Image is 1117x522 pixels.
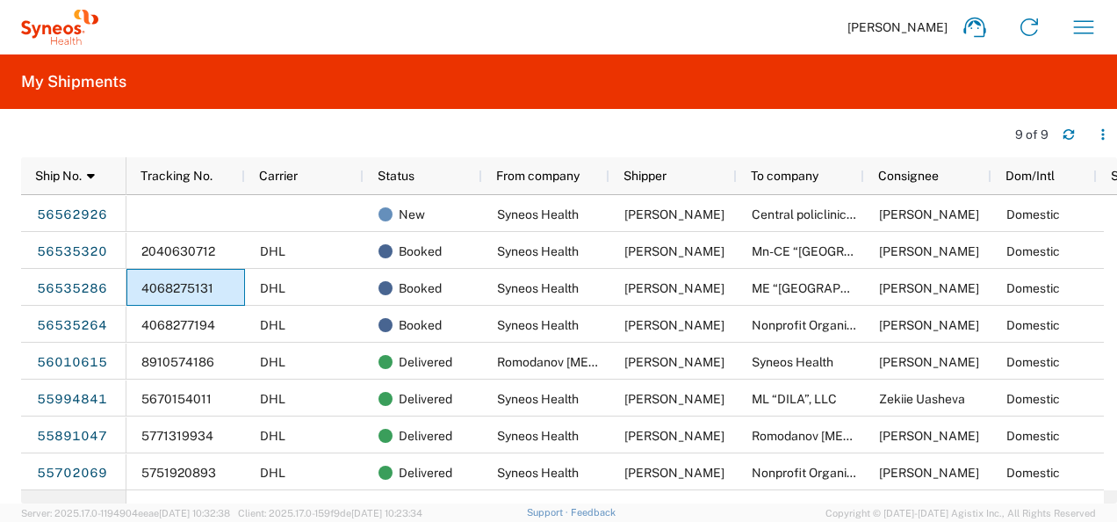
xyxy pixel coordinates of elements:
[21,71,126,92] h2: My Shipments
[879,281,979,295] span: Roksolana Sydor
[527,507,571,518] a: Support
[1006,281,1060,295] span: Domestic
[571,507,616,518] a: Feedback
[260,281,285,295] span: DHL
[878,169,939,183] span: Consignee
[879,207,979,221] span: Elyzaveta Galytska
[260,429,285,443] span: DHL
[497,392,579,406] span: Syneos Health
[399,233,442,270] span: Booked
[36,349,108,377] a: 56010615
[1006,466,1060,480] span: Domestic
[497,244,579,258] span: Syneos Health
[624,281,724,295] span: Tatiana Shumik
[497,466,579,480] span: Syneos Health
[36,275,108,303] a: 56535286
[1006,429,1060,443] span: Domestic
[260,244,285,258] span: DHL
[624,466,724,480] span: Tatiana Shumik
[497,429,579,443] span: Syneos Health
[497,355,1085,369] span: Romodanov Neurosurgery Institute, National Academy of Medical Sciences of Ukraine
[141,429,213,443] span: 5771319934
[624,244,724,258] span: Tatiana Shumik
[260,318,285,332] span: DHL
[399,196,425,233] span: New
[21,508,230,518] span: Server: 2025.17.0-1194904eeae
[879,244,979,258] span: Leonid Chereshniuk
[399,344,452,381] span: Delivered
[624,429,724,443] span: Tatiana Shumik
[399,270,442,307] span: Booked
[752,466,1093,480] span: Nonprofit Organization "National Cancer Institute"
[751,169,818,183] span: To company
[624,207,724,221] span: Tatiana Shumik
[36,238,108,266] a: 56535320
[35,169,82,183] span: Ship No.
[36,460,108,488] a: 55702069
[825,505,1096,521] span: Copyright © [DATE]-[DATE] Agistix Inc., All Rights Reserved
[879,355,979,369] span: Tatiana Shumik
[141,355,214,369] span: 8910574186
[351,508,422,518] span: [DATE] 10:23:34
[260,392,285,406] span: DHL
[752,318,1093,332] span: Nonprofit Organization "National Cancer Institute"
[879,429,979,443] span: Serhii Makeiev
[752,244,947,258] span: Mn-СE “Vinnytsia city clinical hospital #3”
[141,281,213,295] span: 4068275131
[1006,318,1060,332] span: Domestic
[879,318,979,332] span: Daryna Kovpashko
[496,169,580,183] span: From company
[36,312,108,340] a: 56535264
[497,207,579,221] span: Syneos Health
[141,318,215,332] span: 4068277194
[141,466,216,480] span: 5751920893
[624,355,724,369] span: Serhii Makeiev
[1006,244,1060,258] span: Domestic
[879,392,965,406] span: Zekiie Uasheva
[141,392,212,406] span: 5670154011
[399,417,452,454] span: Delivered
[1015,127,1049,142] div: 9 of 9
[36,423,108,451] a: 55891047
[141,244,215,258] span: 2040630712
[260,355,285,369] span: DHL
[399,307,442,344] span: Booked
[238,508,422,518] span: Client: 2025.17.0-159f9de
[259,169,298,183] span: Carrier
[847,19,948,35] span: [PERSON_NAME]
[497,281,579,295] span: Syneos Health
[36,386,108,414] a: 55994841
[624,392,724,406] span: Tatiana Shumik
[623,169,667,183] span: Shipper
[1006,392,1060,406] span: Domestic
[1005,169,1055,183] span: Dom/Intl
[159,508,230,518] span: [DATE] 10:32:38
[752,392,837,406] span: ML “DILA”, LLC
[752,281,1041,295] span: ME “Volyn Regional Clinical Hospital” Volyn Regional Council
[399,454,452,491] span: Delivered
[399,381,452,417] span: Delivered
[378,169,414,183] span: Status
[36,201,108,229] a: 56562926
[879,466,979,480] span: Daryna Kovpashko
[260,466,285,480] span: DHL
[497,318,579,332] span: Syneos Health
[1006,355,1060,369] span: Domestic
[1006,207,1060,221] span: Domestic
[752,355,833,369] span: Syneos Health
[141,169,213,183] span: Tracking No.
[624,318,724,332] span: Tatiana Shumik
